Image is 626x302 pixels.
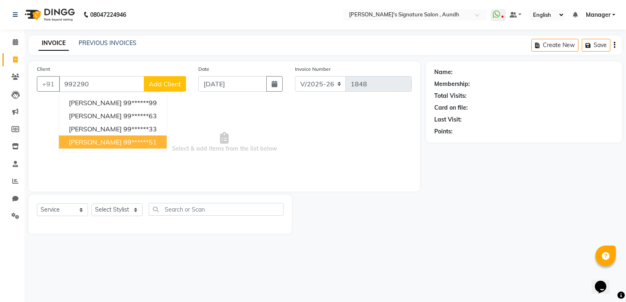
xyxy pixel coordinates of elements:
input: Search or Scan [149,203,284,216]
div: Card on file: [434,104,468,112]
label: Invoice Number [295,65,331,73]
div: Last Visit: [434,115,462,124]
span: [PERSON_NAME] [69,99,122,107]
div: Name: [434,68,453,77]
a: INVOICE [39,36,69,51]
span: Manager [586,11,610,19]
span: [PERSON_NAME] [69,112,122,120]
span: Select & add items from the list below [37,101,412,183]
a: PREVIOUS INVOICES [79,39,136,47]
div: Total Visits: [434,92,467,100]
button: Add Client [144,76,186,92]
div: Membership: [434,80,470,88]
iframe: chat widget [592,269,618,294]
label: Date [198,65,209,73]
span: [PERSON_NAME] [69,125,122,133]
button: Save [582,39,610,52]
b: 08047224946 [90,3,126,26]
img: logo [21,3,77,26]
span: [PERSON_NAME] [69,138,122,146]
span: Add Client [149,80,181,88]
button: Create New [531,39,578,52]
label: Client [37,65,50,73]
button: +91 [37,76,60,92]
div: Points: [434,127,453,136]
input: Search by Name/Mobile/Email/Code [59,76,144,92]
